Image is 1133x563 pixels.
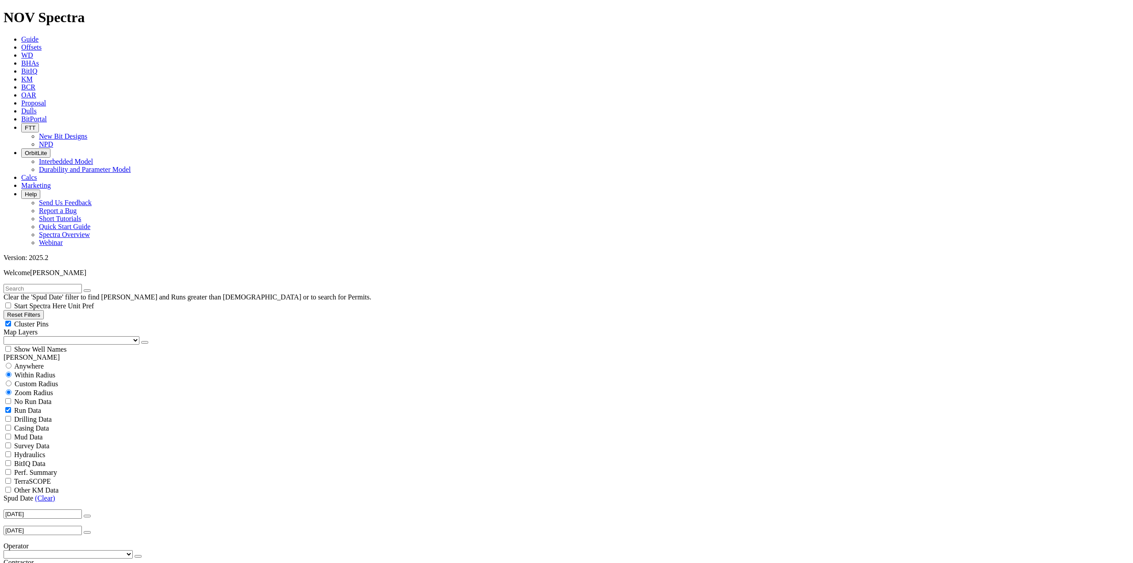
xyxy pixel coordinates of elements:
filter-controls-checkbox: TerraSCOPE Data [4,477,1129,485]
span: Mud Data [14,433,42,441]
span: Within Radius [15,371,55,379]
button: Help [21,190,40,199]
span: Start Spectra Here [14,302,66,310]
p: Welcome [4,269,1129,277]
span: Anywhere [14,362,44,370]
span: Show Well Names [14,346,66,353]
button: OrbitLite [21,148,50,158]
span: Custom Radius [15,380,58,388]
a: OAR [21,91,36,99]
button: FTT [21,123,39,132]
span: No Run Data [14,398,51,405]
a: KM [21,75,33,83]
span: Operator [4,542,29,550]
a: Offsets [21,43,42,51]
span: TerraSCOPE [14,478,51,485]
a: Spectra Overview [39,231,90,238]
a: Guide [21,35,39,43]
span: Perf. Summary [14,469,57,476]
a: BCR [21,83,35,91]
a: Calcs [21,174,37,181]
a: NPD [39,140,53,148]
span: BitIQ Data [14,460,46,467]
span: [PERSON_NAME] [30,269,86,276]
a: (Clear) [35,494,55,502]
input: Search [4,284,82,293]
a: Report a Bug [39,207,77,214]
filter-controls-checkbox: Hydraulics Analysis [4,450,1129,459]
filter-controls-checkbox: TerraSCOPE Data [4,485,1129,494]
filter-controls-checkbox: Performance Summary [4,468,1129,477]
a: Webinar [39,239,63,246]
input: Start Spectra Here [5,303,11,308]
a: Durability and Parameter Model [39,166,131,173]
a: Quick Start Guide [39,223,90,230]
span: Cluster Pins [14,320,49,328]
a: Marketing [21,182,51,189]
span: Drilling Data [14,415,52,423]
a: BitIQ [21,67,37,75]
span: OrbitLite [25,150,47,156]
span: FTT [25,124,35,131]
a: New Bit Designs [39,132,87,140]
a: Proposal [21,99,46,107]
span: Casing Data [14,424,49,432]
span: Run Data [14,407,41,414]
a: Short Tutorials [39,215,81,222]
a: Interbedded Model [39,158,93,165]
div: Version: 2025.2 [4,254,1129,262]
span: Spud Date [4,494,33,502]
span: Map Layers [4,328,38,336]
a: BitPortal [21,115,47,123]
input: Before [4,526,82,535]
button: Reset Filters [4,310,44,319]
input: After [4,509,82,519]
span: Zoom Radius [15,389,53,396]
div: [PERSON_NAME] [4,353,1129,361]
span: Survey Data [14,442,50,450]
h1: NOV Spectra [4,9,1129,26]
a: BHAs [21,59,39,67]
span: Other KM Data [14,486,58,494]
a: WD [21,51,33,59]
span: Hydraulics [14,451,45,458]
a: Send Us Feedback [39,199,92,206]
a: Dulls [21,107,37,115]
span: Help [25,191,37,198]
span: Unit Pref [68,302,94,310]
span: Clear the 'Spud Date' filter to find [PERSON_NAME] and Runs greater than [DEMOGRAPHIC_DATA] or to... [4,293,371,301]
